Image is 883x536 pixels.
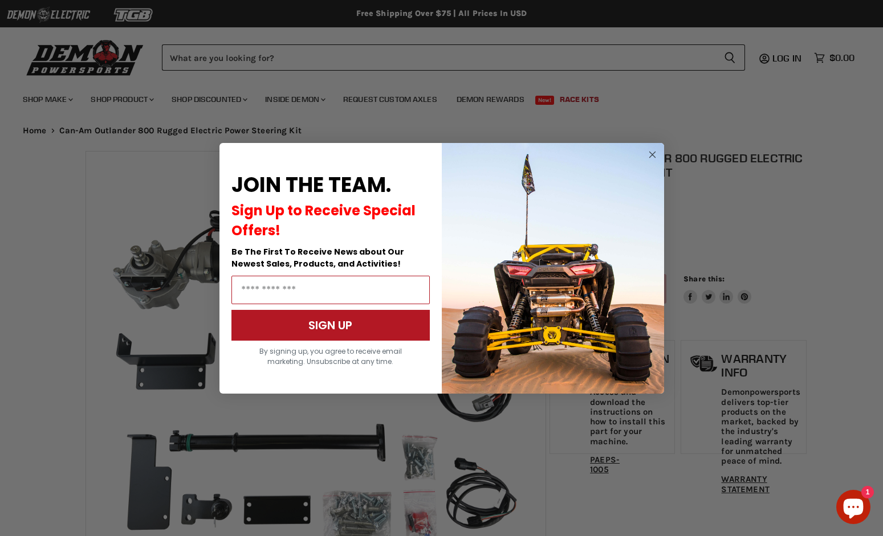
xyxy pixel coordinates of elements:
[231,170,391,199] span: JOIN THE TEAM.
[231,246,404,269] span: Be The First To Receive News about Our Newest Sales, Products, and Activities!
[645,148,660,162] button: Close dialog
[442,143,664,394] img: a9095488-b6e7-41ba-879d-588abfab540b.jpeg
[231,310,430,341] button: SIGN UP
[231,201,416,240] span: Sign Up to Receive Special Offers!
[259,346,402,366] span: By signing up, you agree to receive email marketing. Unsubscribe at any time.
[231,276,430,304] input: Email Address
[833,490,874,527] inbox-online-store-chat: Shopify online store chat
